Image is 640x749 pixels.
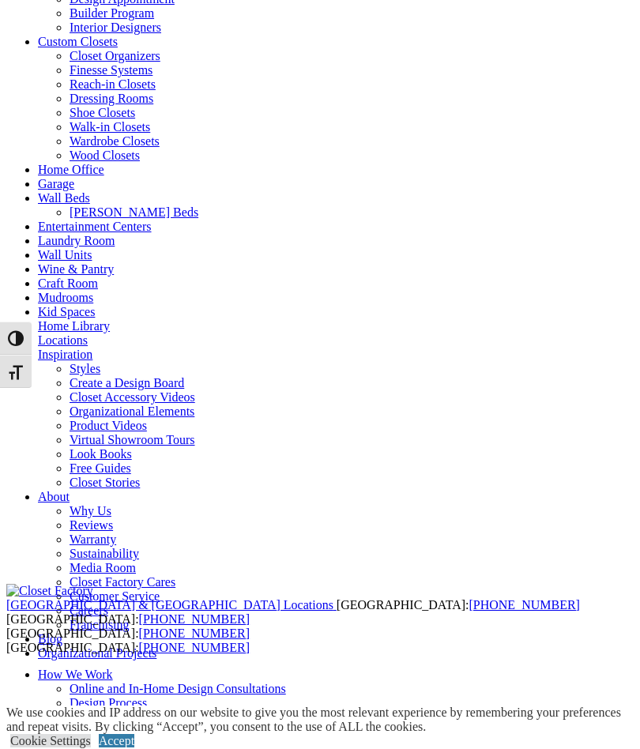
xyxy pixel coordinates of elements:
a: Create a Design Board [70,377,184,390]
a: Look Books [70,448,132,461]
a: Closet Organizers [70,50,160,63]
span: [GEOGRAPHIC_DATA]: [GEOGRAPHIC_DATA]: [6,627,250,655]
a: Craft Room [38,277,98,291]
a: Wood Closets [70,149,140,163]
a: Organizational Elements [70,405,194,419]
span: [GEOGRAPHIC_DATA] & [GEOGRAPHIC_DATA] Locations [6,599,333,612]
a: Closet Factory Cares [70,576,175,589]
a: Virtual Showroom Tours [70,434,195,447]
a: How We Work [38,668,113,682]
a: Sustainability [70,548,139,561]
a: Dressing Rooms [70,92,153,106]
a: Kid Spaces [38,306,95,319]
a: [PERSON_NAME] Beds [70,206,198,220]
a: Styles [70,363,100,376]
a: Wardrobe Closets [70,135,160,149]
a: Home Library [38,320,110,333]
a: Cookie Settings [10,735,91,748]
span: [GEOGRAPHIC_DATA]: [GEOGRAPHIC_DATA]: [6,599,580,627]
a: Free Guides [70,462,131,476]
a: Wall Beds [38,192,90,205]
a: Mudrooms [38,292,93,305]
a: Builder Program [70,7,154,21]
a: Custom Closets [38,36,118,49]
a: Walk-in Closets [70,121,150,134]
a: Media Room [70,562,136,575]
a: [PHONE_NUMBER] [139,613,250,627]
a: [GEOGRAPHIC_DATA] & [GEOGRAPHIC_DATA] Locations [6,599,337,612]
a: Reach-in Closets [70,78,156,92]
a: Online and In-Home Design Consultations [70,683,286,696]
a: Locations [38,334,88,348]
a: [PHONE_NUMBER] [139,627,250,641]
a: Accept [99,735,134,748]
a: Inspiration [38,348,92,362]
a: Home Office [38,164,104,177]
a: Why Us [70,505,111,518]
a: Customer Service [70,590,160,604]
a: Garage [38,178,74,191]
a: Closet Accessory Videos [70,391,195,405]
a: Closet Stories [70,476,140,490]
a: Warranty [70,533,116,547]
a: About [38,491,70,504]
a: Shoe Closets [70,107,135,120]
a: Finesse Systems [70,64,152,77]
a: Reviews [70,519,113,533]
div: We use cookies and IP address on our website to give you the most relevant experience by remember... [6,706,640,735]
img: Closet Factory [6,585,93,599]
a: [PHONE_NUMBER] [469,599,579,612]
a: Wall Units [38,249,92,262]
a: [PHONE_NUMBER] [139,642,250,655]
a: Wine & Pantry [38,263,114,277]
a: Product Videos [70,420,147,433]
a: Design Process [70,697,147,710]
a: Laundry Room [38,235,115,248]
a: Entertainment Centers [38,220,152,234]
a: Interior Designers [70,21,161,35]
